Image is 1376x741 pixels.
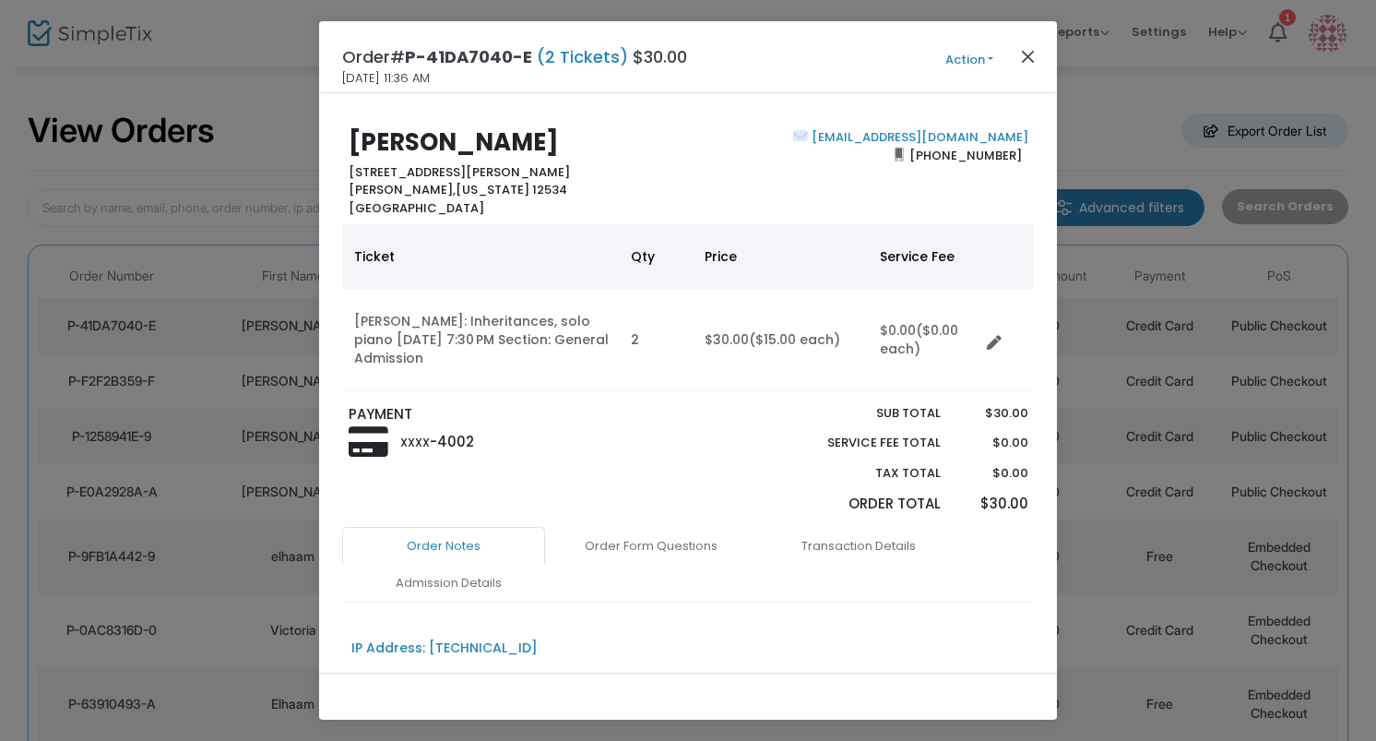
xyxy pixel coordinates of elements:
[620,224,694,289] th: Qty
[349,181,456,198] span: [PERSON_NAME],
[532,45,633,68] span: (2 Tickets)
[808,128,1028,146] a: [EMAIL_ADDRESS][DOMAIN_NAME]
[958,464,1027,483] p: $0.00
[550,527,753,566] a: Order Form Questions
[400,435,430,450] span: XXXX
[343,224,620,289] th: Ticket
[694,289,869,391] td: $30.00
[784,434,941,452] p: Service Fee Total
[351,672,844,691] div: PS21 Center for Contemporary Performance T&C accepted via checkbox
[958,434,1027,452] p: $0.00
[914,50,1025,70] button: Action
[784,494,941,515] p: Order Total
[430,432,474,451] span: -4002
[904,140,1028,170] span: [PHONE_NUMBER]
[343,224,1033,391] div: Data table
[958,404,1027,423] p: $30.00
[342,527,545,566] a: Order Notes
[784,404,941,423] p: Sub total
[784,464,941,483] p: Tax Total
[351,639,538,658] div: IP Address: [TECHNICAL_ID]
[694,224,869,289] th: Price
[880,321,958,358] span: ($0.00 each)
[958,494,1027,515] p: $30.00
[869,224,979,289] th: Service Fee
[347,564,550,603] a: Admission Details
[1016,44,1040,68] button: Close
[757,527,960,566] a: Transaction Details
[343,289,620,391] td: [PERSON_NAME]: Inheritances, solo piano [DATE] 7:30 PM Section: General Admission
[869,289,979,391] td: $0.00
[349,163,570,217] b: [STREET_ADDRESS][PERSON_NAME] [US_STATE] 12534 [GEOGRAPHIC_DATA]
[349,125,559,159] b: [PERSON_NAME]
[749,330,840,349] span: ($15.00 each)
[349,404,680,425] p: PAYMENT
[620,289,694,391] td: 2
[342,69,430,88] span: [DATE] 11:36 AM
[342,44,687,69] h4: Order# $30.00
[405,45,532,68] span: P-41DA7040-E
